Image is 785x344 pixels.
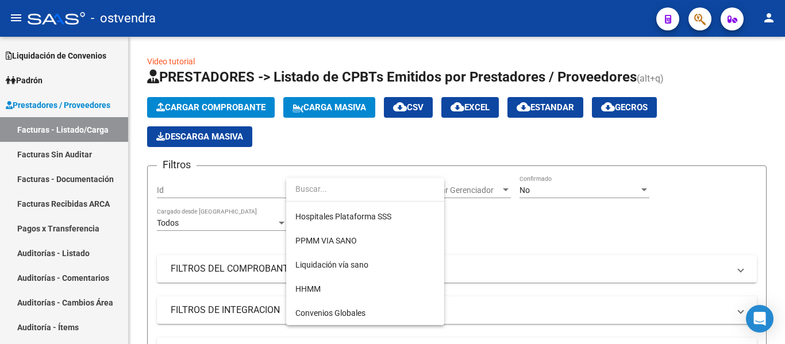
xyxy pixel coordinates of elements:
span: Convenios Globales [295,308,365,318]
span: Liquidación vía sano [295,260,368,269]
div: Open Intercom Messenger [746,305,774,333]
span: Hospitales Plataforma SSS [295,212,391,221]
span: HHMM [295,284,321,293]
span: PPMM VIA SANO [295,236,357,245]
